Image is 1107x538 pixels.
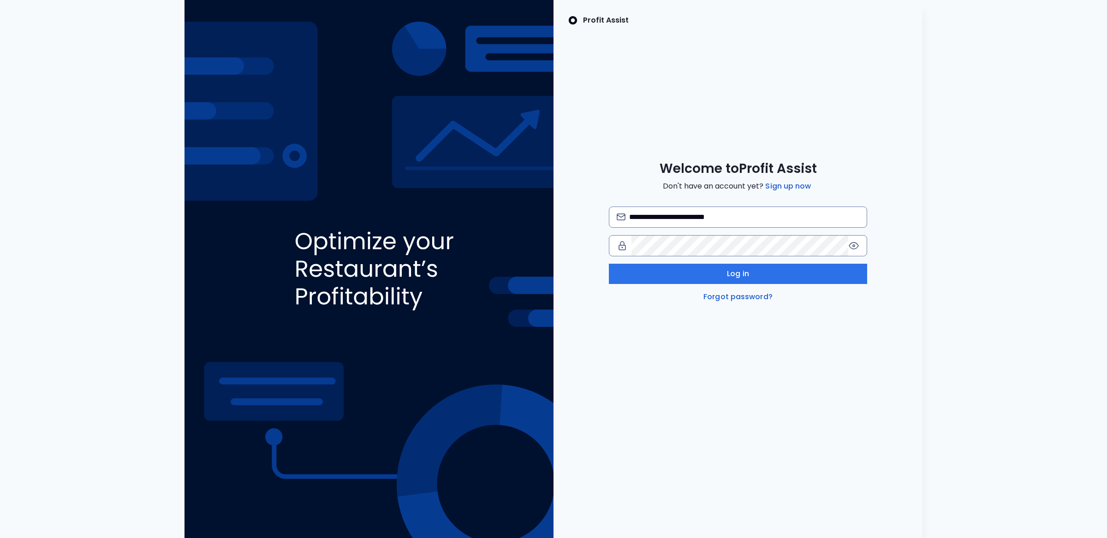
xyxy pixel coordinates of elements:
span: Welcome to Profit Assist [660,160,817,177]
img: SpotOn Logo [568,15,577,26]
a: Forgot password? [702,291,774,302]
span: Don't have an account yet? [663,181,813,192]
button: Log in [609,264,867,284]
img: email [617,213,625,220]
p: Profit Assist [583,15,629,26]
a: Sign up now [763,181,813,192]
span: Log in [727,268,749,279]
